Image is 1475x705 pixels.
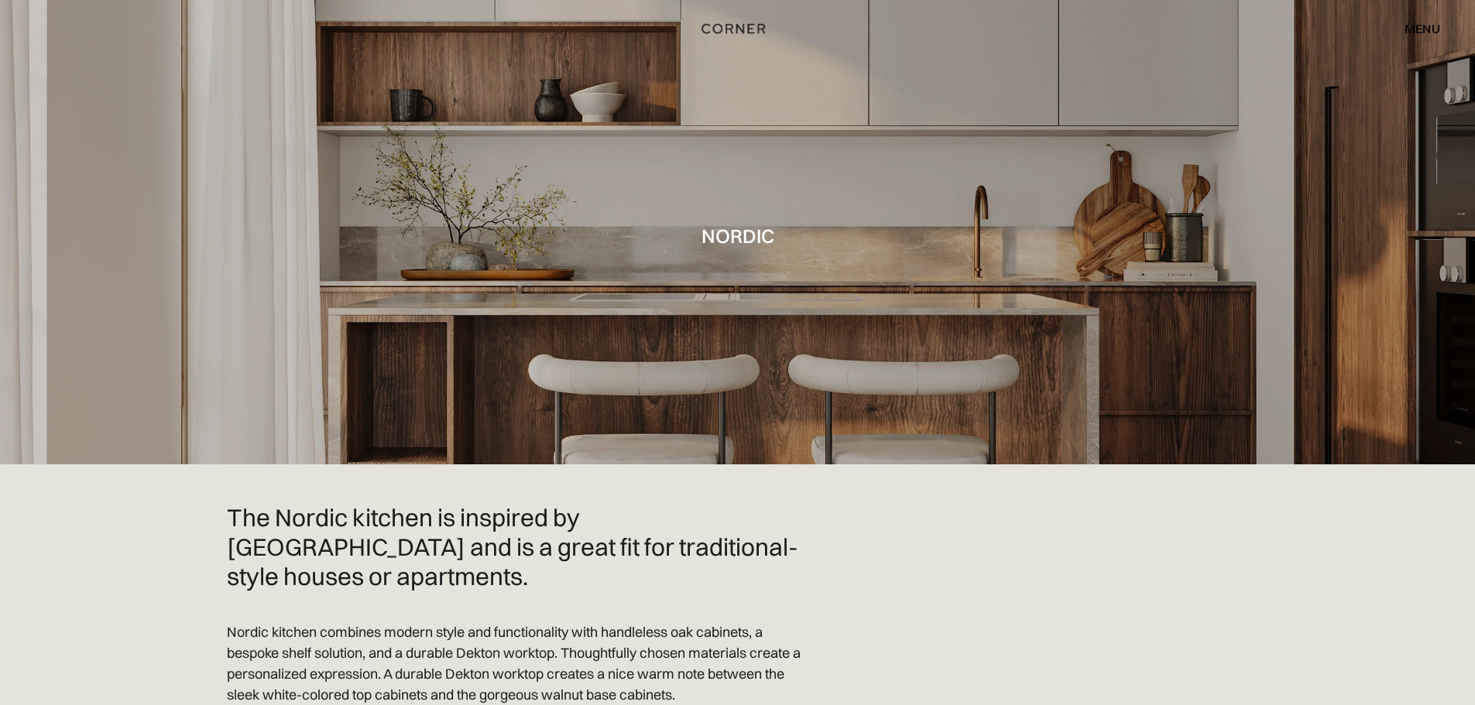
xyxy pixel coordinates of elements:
[701,225,774,246] h1: Nordic
[227,503,815,590] h2: The Nordic kitchen is inspired by [GEOGRAPHIC_DATA] and is a great fit for traditional-style hous...
[1389,15,1440,42] div: menu
[684,19,791,39] a: home
[227,621,815,705] p: Nordic kitchen combines modern style and functionality with handleless oak cabinets, a bespoke sh...
[1405,22,1440,35] div: menu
